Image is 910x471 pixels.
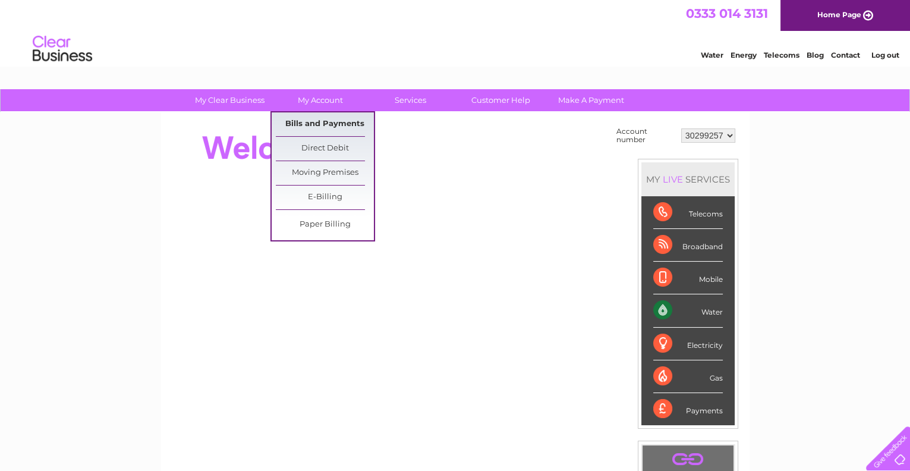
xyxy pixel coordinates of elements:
[613,124,678,147] td: Account number
[653,393,723,425] div: Payments
[32,31,93,67] img: logo.png
[645,448,730,469] a: .
[807,51,824,59] a: Blog
[764,51,799,59] a: Telecoms
[730,51,757,59] a: Energy
[361,89,459,111] a: Services
[686,6,768,21] a: 0333 014 3131
[653,229,723,262] div: Broadband
[276,213,374,237] a: Paper Billing
[276,186,374,209] a: E-Billing
[653,294,723,327] div: Water
[181,89,279,111] a: My Clear Business
[542,89,640,111] a: Make A Payment
[653,196,723,229] div: Telecoms
[452,89,550,111] a: Customer Help
[831,51,860,59] a: Contact
[660,174,685,185] div: LIVE
[276,112,374,136] a: Bills and Payments
[276,137,374,161] a: Direct Debit
[276,161,374,185] a: Moving Premises
[653,360,723,393] div: Gas
[641,162,735,196] div: MY SERVICES
[871,51,899,59] a: Log out
[271,89,369,111] a: My Account
[653,328,723,360] div: Electricity
[175,7,736,58] div: Clear Business is a trading name of Verastar Limited (registered in [GEOGRAPHIC_DATA] No. 3667643...
[701,51,723,59] a: Water
[653,262,723,294] div: Mobile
